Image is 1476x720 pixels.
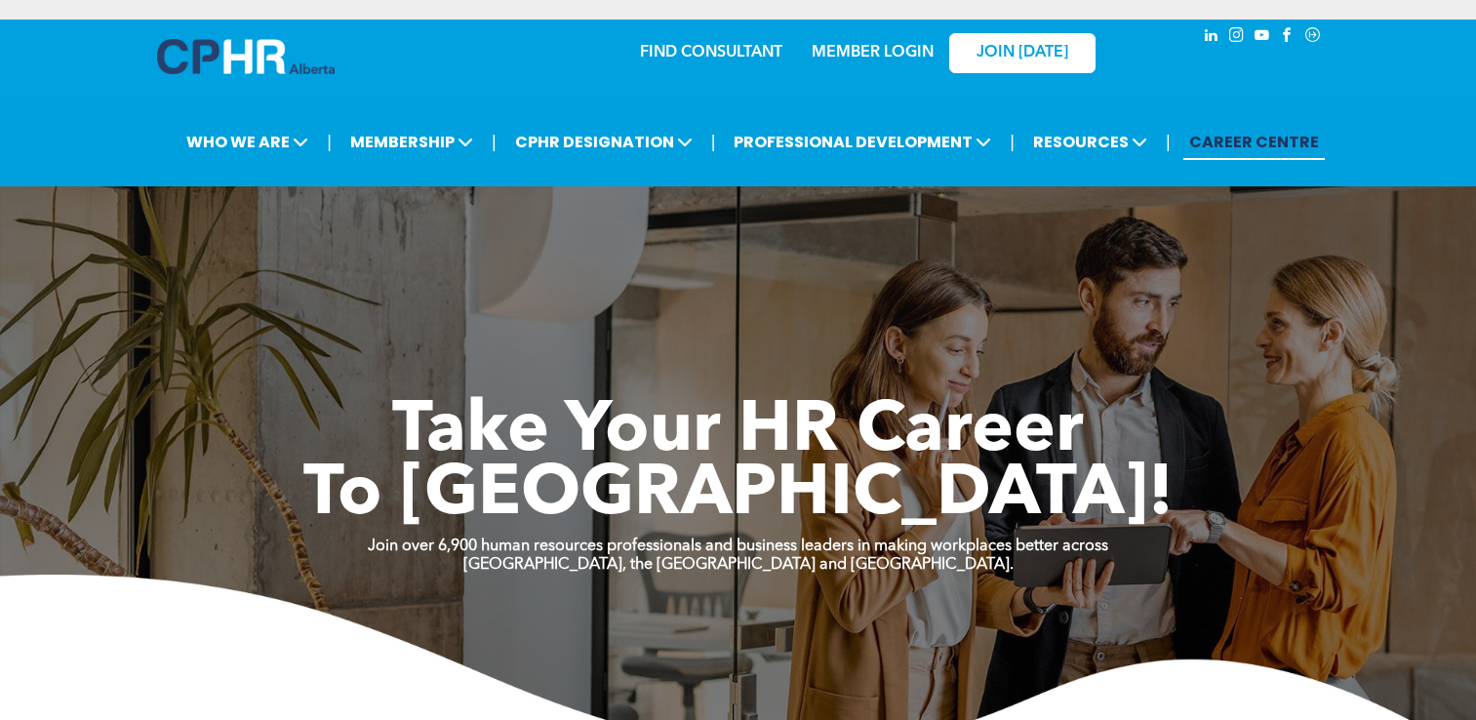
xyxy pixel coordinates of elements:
strong: Join over 6,900 human resources professionals and business leaders in making workplaces better ac... [368,539,1108,554]
a: linkedin [1201,24,1222,51]
a: FIND CONSULTANT [640,45,782,60]
a: youtube [1252,24,1273,51]
li: | [492,122,497,162]
li: | [711,122,716,162]
a: instagram [1226,24,1248,51]
li: | [1010,122,1015,162]
img: A blue and white logo for cp alberta [157,39,335,74]
li: | [1166,122,1171,162]
span: JOIN [DATE] [977,44,1068,62]
span: RESOURCES [1027,124,1153,160]
span: To [GEOGRAPHIC_DATA]! [303,460,1174,531]
a: JOIN [DATE] [949,33,1096,73]
strong: [GEOGRAPHIC_DATA], the [GEOGRAPHIC_DATA] and [GEOGRAPHIC_DATA]. [463,557,1014,573]
li: | [327,122,332,162]
span: MEMBERSHIP [344,124,479,160]
span: WHO WE ARE [180,124,314,160]
a: Social network [1302,24,1324,51]
a: CAREER CENTRE [1183,124,1325,160]
a: MEMBER LOGIN [812,45,934,60]
span: CPHR DESIGNATION [509,124,698,160]
a: facebook [1277,24,1298,51]
span: PROFESSIONAL DEVELOPMENT [728,124,997,160]
span: Take Your HR Career [392,397,1084,467]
